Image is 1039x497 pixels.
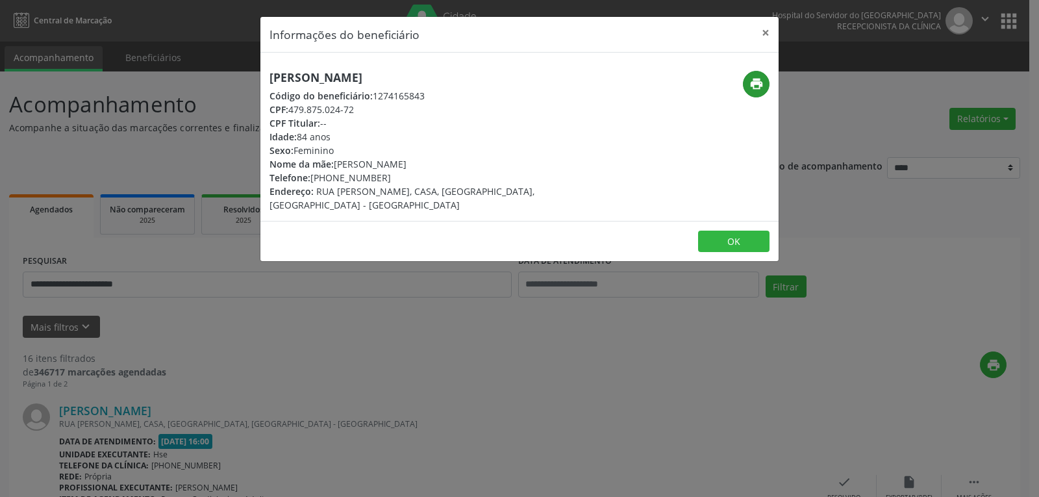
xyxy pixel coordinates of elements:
[269,144,294,157] span: Sexo:
[269,144,597,157] div: Feminino
[698,231,770,253] button: OK
[269,158,334,170] span: Nome da mãe:
[269,117,320,129] span: CPF Titular:
[269,157,597,171] div: [PERSON_NAME]
[269,26,419,43] h5: Informações do beneficiário
[269,185,314,198] span: Endereço:
[269,89,597,103] div: 1274165843
[269,172,310,184] span: Telefone:
[269,103,597,116] div: 479.875.024-72
[269,131,297,143] span: Idade:
[743,71,770,97] button: print
[269,116,597,130] div: --
[753,17,779,49] button: Close
[269,90,373,102] span: Código do beneficiário:
[269,103,288,116] span: CPF:
[269,130,597,144] div: 84 anos
[269,71,597,84] h5: [PERSON_NAME]
[749,77,764,91] i: print
[269,171,597,185] div: [PHONE_NUMBER]
[269,185,534,211] span: RUA [PERSON_NAME], CASA, [GEOGRAPHIC_DATA], [GEOGRAPHIC_DATA] - [GEOGRAPHIC_DATA]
